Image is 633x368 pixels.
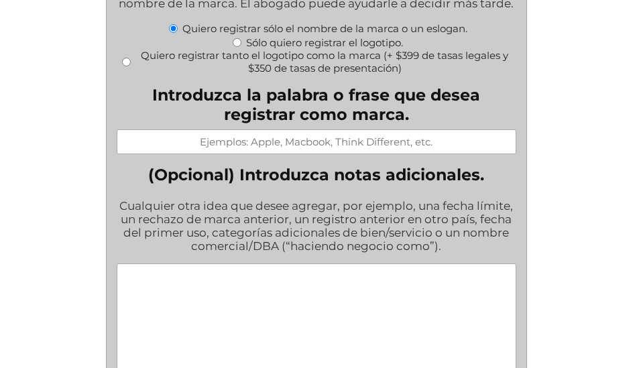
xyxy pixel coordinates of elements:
label: Quiero registrar tanto el logotipo como la marca (+ $399 de tasas legales y $350 de tasas de pres... [135,49,514,74]
div: Cualquier otra idea que desee agregar, por ejemplo, una fecha límite, un rechazo de marca anterio... [117,190,517,263]
label: (Opcional) Introduzca notas adicionales. [117,165,517,184]
input: Ejemplos: Apple, Macbook, Think Different, etc. [117,129,517,154]
label: Quiero registrar sólo el nombre de la marca o un eslogan. [182,22,467,35]
label: Introduzca la palabra o frase que desea registrar como marca. [117,85,517,124]
label: Sólo quiero registrar el logotipo. [246,36,403,49]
